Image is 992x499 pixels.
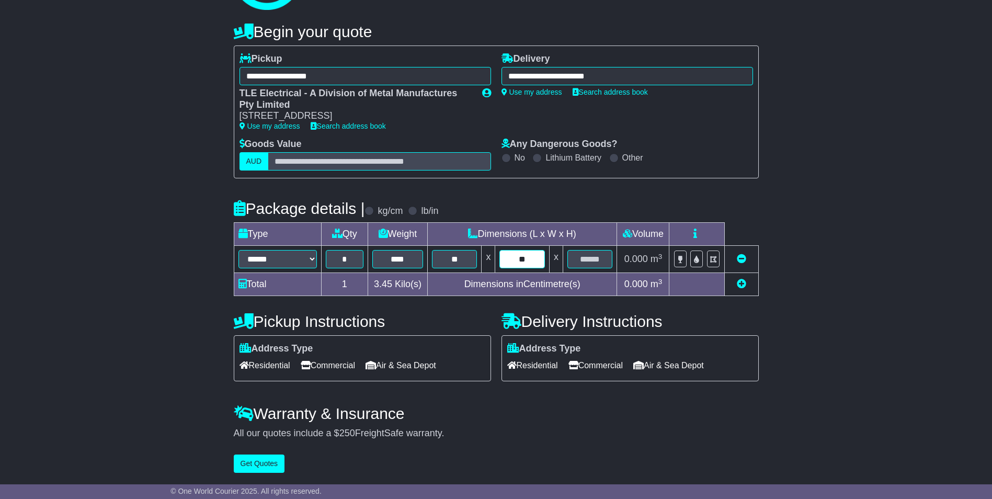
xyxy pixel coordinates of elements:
label: Pickup [240,53,282,65]
label: AUD [240,152,269,171]
span: 0.000 [624,279,648,289]
h4: Package details | [234,200,365,217]
td: Qty [321,223,368,246]
sup: 3 [658,278,663,286]
button: Get Quotes [234,455,285,473]
label: Any Dangerous Goods? [501,139,618,150]
a: Use my address [501,88,562,96]
td: Weight [368,223,427,246]
td: Dimensions (L x W x H) [427,223,617,246]
label: Address Type [240,343,313,355]
td: Type [234,223,321,246]
span: Residential [507,357,558,373]
h4: Begin your quote [234,23,759,40]
td: Dimensions in Centimetre(s) [427,273,617,296]
a: Search address book [573,88,648,96]
a: Remove this item [737,254,746,264]
td: x [549,246,563,273]
label: Goods Value [240,139,302,150]
td: x [482,246,495,273]
span: Air & Sea Depot [366,357,436,373]
span: 250 [339,428,355,438]
div: TLE Electrical - A Division of Metal Manufactures Pty Limited [240,88,472,110]
td: Kilo(s) [368,273,427,296]
span: Commercial [301,357,355,373]
sup: 3 [658,253,663,260]
span: Residential [240,357,290,373]
span: Commercial [568,357,623,373]
td: Volume [617,223,669,246]
span: 3.45 [374,279,392,289]
label: No [515,153,525,163]
a: Add new item [737,279,746,289]
label: Lithium Battery [545,153,601,163]
h4: Pickup Instructions [234,313,491,330]
div: [STREET_ADDRESS] [240,110,472,122]
span: 0.000 [624,254,648,264]
label: Delivery [501,53,550,65]
label: kg/cm [378,206,403,217]
span: m [651,254,663,264]
a: Use my address [240,122,300,130]
span: © One World Courier 2025. All rights reserved. [170,487,322,495]
td: Total [234,273,321,296]
label: Other [622,153,643,163]
div: All our quotes include a $ FreightSafe warranty. [234,428,759,439]
td: 1 [321,273,368,296]
span: Air & Sea Depot [633,357,704,373]
h4: Warranty & Insurance [234,405,759,422]
label: lb/in [421,206,438,217]
label: Address Type [507,343,581,355]
h4: Delivery Instructions [501,313,759,330]
a: Search address book [311,122,386,130]
span: m [651,279,663,289]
